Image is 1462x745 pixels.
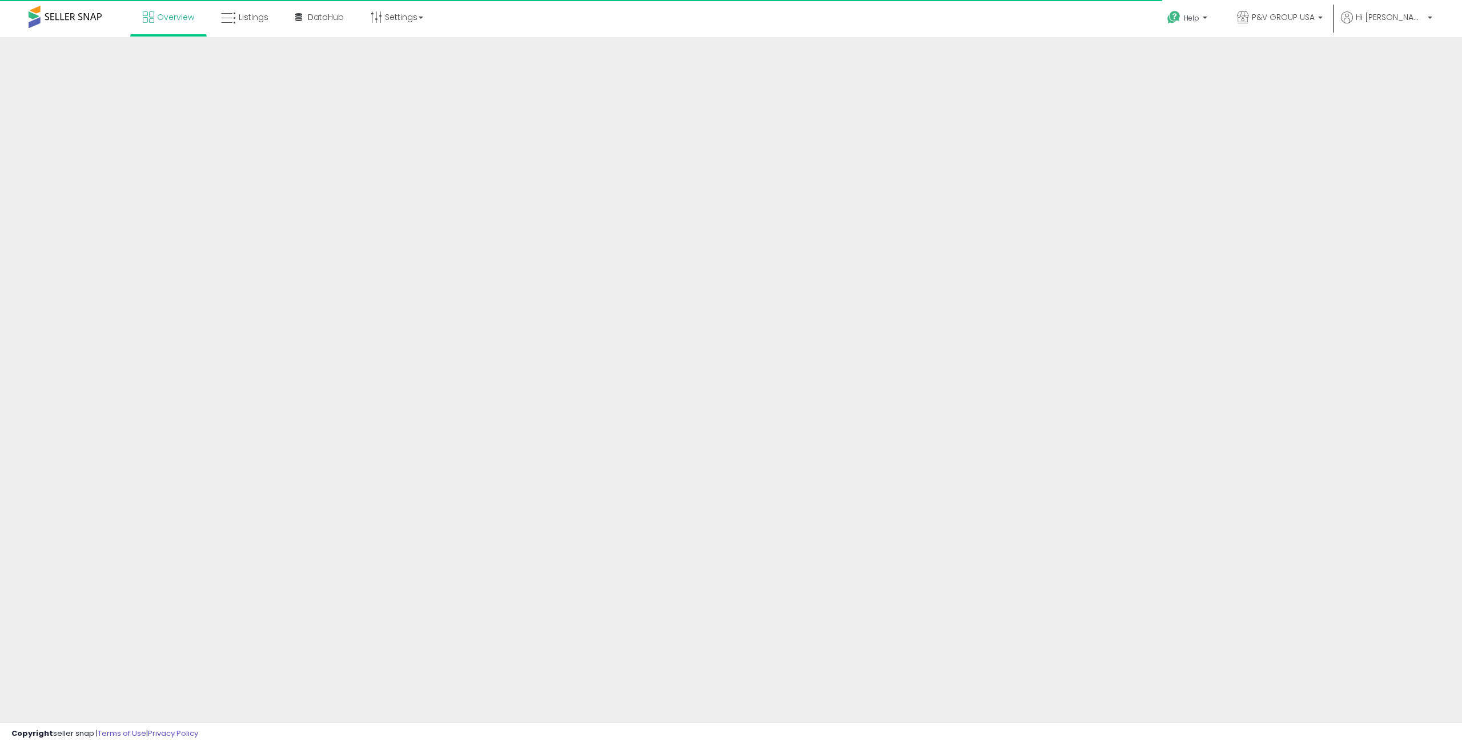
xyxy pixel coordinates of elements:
i: Get Help [1167,10,1181,25]
span: Hi [PERSON_NAME] [1356,11,1424,23]
span: DataHub [308,11,344,23]
span: Overview [157,11,194,23]
span: P&V GROUP USA [1252,11,1315,23]
span: Help [1184,13,1199,23]
a: Hi [PERSON_NAME] [1341,11,1432,37]
a: Help [1158,2,1219,37]
span: Listings [239,11,268,23]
